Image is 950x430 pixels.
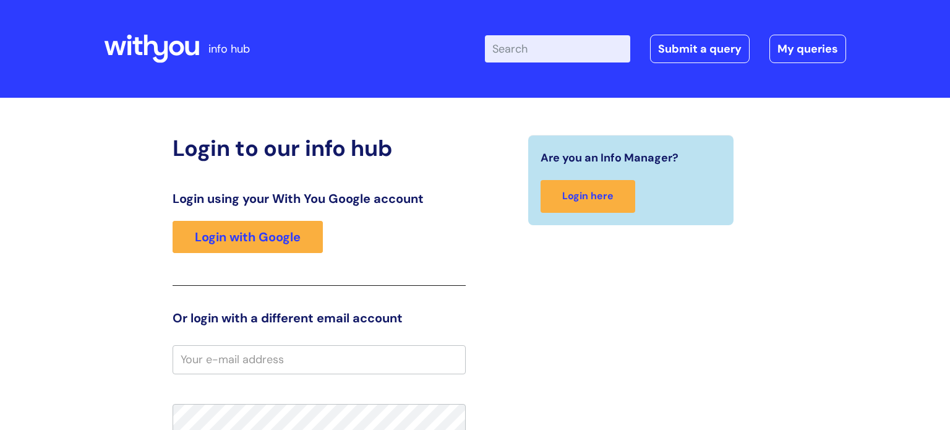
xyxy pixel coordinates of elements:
a: Submit a query [650,35,750,63]
a: Login here [541,180,635,213]
input: Your e-mail address [173,345,466,374]
h2: Login to our info hub [173,135,466,161]
p: info hub [208,39,250,59]
a: Login with Google [173,221,323,253]
a: My queries [769,35,846,63]
h3: Login using your With You Google account [173,191,466,206]
span: Are you an Info Manager? [541,148,678,168]
input: Search [485,35,630,62]
h3: Or login with a different email account [173,311,466,325]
